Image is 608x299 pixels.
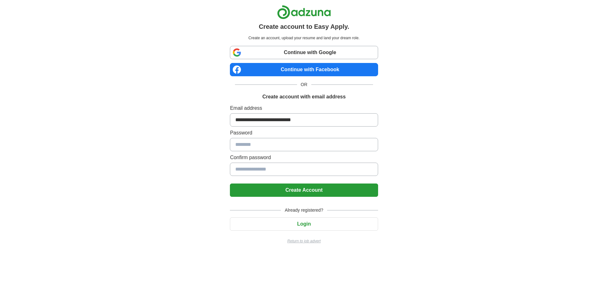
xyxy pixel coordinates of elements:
span: OR [297,81,311,88]
label: Confirm password [230,154,378,161]
a: Continue with Google [230,46,378,59]
span: Already registered? [281,207,327,214]
h1: Create account to Easy Apply. [259,22,349,31]
button: Create Account [230,184,378,197]
p: Create an account, upload your resume and land your dream role. [231,35,377,41]
a: Continue with Facebook [230,63,378,76]
label: Password [230,129,378,137]
h1: Create account with email address [262,93,345,101]
label: Email address [230,104,378,112]
a: Login [230,221,378,227]
button: Login [230,217,378,231]
a: Return to job advert [230,238,378,244]
img: Adzuna logo [277,5,331,19]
